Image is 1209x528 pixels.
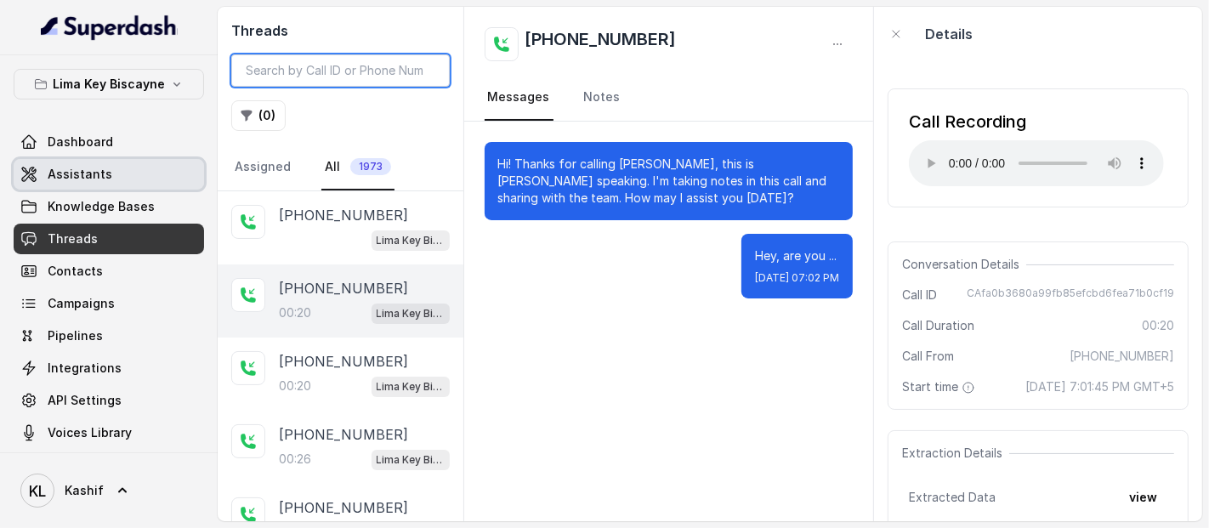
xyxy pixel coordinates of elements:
[902,287,937,304] span: Call ID
[41,14,178,41] img: light.svg
[14,159,204,190] a: Assistants
[350,158,391,175] span: 1973
[1119,482,1167,513] button: view
[48,263,103,280] span: Contacts
[14,127,204,157] a: Dashboard
[14,353,204,383] a: Integrations
[279,304,311,321] p: 00:20
[909,489,996,506] span: Extracted Data
[485,75,854,121] nav: Tabs
[377,451,445,468] p: Lima Key Biscayne / EN
[231,54,450,87] input: Search by Call ID or Phone Number
[909,110,1164,133] div: Call Recording
[65,482,104,499] span: Kashif
[377,378,445,395] p: Lima Key Biscayne / EN
[279,451,311,468] p: 00:26
[231,20,450,41] h2: Threads
[48,424,132,441] span: Voices Library
[14,385,204,416] a: API Settings
[902,348,954,365] span: Call From
[279,278,408,298] p: [PHONE_NUMBER]
[581,75,624,121] a: Notes
[279,378,311,395] p: 00:20
[925,24,973,44] p: Details
[909,140,1164,186] audio: Your browser does not support the audio element.
[902,378,979,395] span: Start time
[48,295,115,312] span: Campaigns
[902,445,1009,462] span: Extraction Details
[377,305,445,322] p: Lima Key Biscayne / EN
[902,256,1026,273] span: Conversation Details
[377,232,445,249] p: Lima Key Biscayne / EN
[755,271,839,285] span: [DATE] 07:02 PM
[48,133,113,150] span: Dashboard
[231,145,450,190] nav: Tabs
[14,224,204,254] a: Threads
[321,145,394,190] a: All1973
[53,74,165,94] p: Lima Key Biscayne
[525,27,677,61] h2: [PHONE_NUMBER]
[48,392,122,409] span: API Settings
[279,205,408,225] p: [PHONE_NUMBER]
[498,156,840,207] p: Hi! Thanks for calling [PERSON_NAME], this is [PERSON_NAME] speaking. I'm taking notes in this ca...
[755,247,839,264] p: Hey, are you ...
[48,360,122,377] span: Integrations
[29,482,46,500] text: KL
[14,191,204,222] a: Knowledge Bases
[14,288,204,319] a: Campaigns
[1070,348,1174,365] span: [PHONE_NUMBER]
[48,166,112,183] span: Assistants
[279,497,408,518] p: [PHONE_NUMBER]
[14,417,204,448] a: Voices Library
[279,424,408,445] p: [PHONE_NUMBER]
[231,100,286,131] button: (0)
[485,75,553,121] a: Messages
[279,351,408,372] p: [PHONE_NUMBER]
[967,287,1174,304] span: CAfa0b3680a99fb85efcbd6fea71b0cf19
[48,198,155,215] span: Knowledge Bases
[14,69,204,99] button: Lima Key Biscayne
[231,145,294,190] a: Assigned
[48,327,103,344] span: Pipelines
[902,317,974,334] span: Call Duration
[48,230,98,247] span: Threads
[1025,378,1174,395] span: [DATE] 7:01:45 PM GMT+5
[14,467,204,514] a: Kashif
[14,256,204,287] a: Contacts
[1142,317,1174,334] span: 00:20
[14,321,204,351] a: Pipelines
